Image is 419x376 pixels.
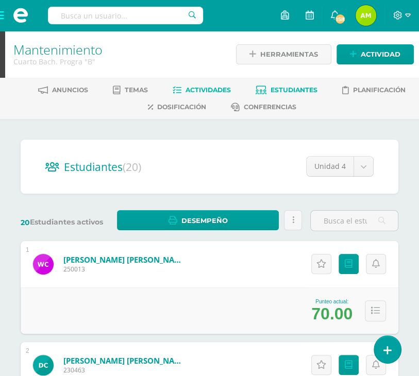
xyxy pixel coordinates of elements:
[311,304,353,323] div: 70.00
[33,254,54,275] img: 03d98db589faf028bba0f3bb0611b046.png
[231,99,296,115] a: Conferencias
[38,82,88,98] a: Anuncios
[26,246,29,253] div: 1
[361,45,400,64] span: Actividad
[21,217,109,227] label: Estudiantes activos
[48,7,203,24] input: Busca un usuario...
[334,13,346,25] span: 158
[64,160,141,174] span: Estudiantes
[13,57,223,66] div: Cuarto Bach. Progra 'B'
[113,82,148,98] a: Temas
[186,86,231,94] span: Actividades
[33,355,54,375] img: e66917413609d1a0fa22071f2d289939.png
[63,265,187,274] span: 250013
[356,5,376,26] img: 396168a9feac30329f7dfebe783e234f.png
[236,44,331,64] a: Herramientas
[13,42,223,57] h1: Mantenimiento
[63,366,187,374] span: 230463
[117,210,279,230] a: Desempeño
[13,41,103,58] a: Mantenimiento
[26,347,29,354] div: 2
[125,86,148,94] span: Temas
[173,82,231,98] a: Actividades
[148,99,206,115] a: Dosificación
[260,45,318,64] span: Herramientas
[123,160,141,174] span: (20)
[21,218,30,227] span: 20
[256,82,317,98] a: Estudiantes
[337,44,414,64] a: Actividad
[63,254,187,265] a: [PERSON_NAME] [PERSON_NAME]
[353,86,406,94] span: Planificación
[63,355,187,366] a: [PERSON_NAME] [PERSON_NAME]
[311,299,353,304] div: Punteo actual:
[52,86,88,94] span: Anuncios
[311,211,398,231] input: Busca el estudiante aquí...
[244,103,296,111] span: Conferencias
[157,103,206,111] span: Dosificación
[181,211,228,230] span: Desempeño
[271,86,317,94] span: Estudiantes
[342,82,406,98] a: Planificación
[307,157,373,176] a: Unidad 4
[314,157,346,176] span: Unidad 4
